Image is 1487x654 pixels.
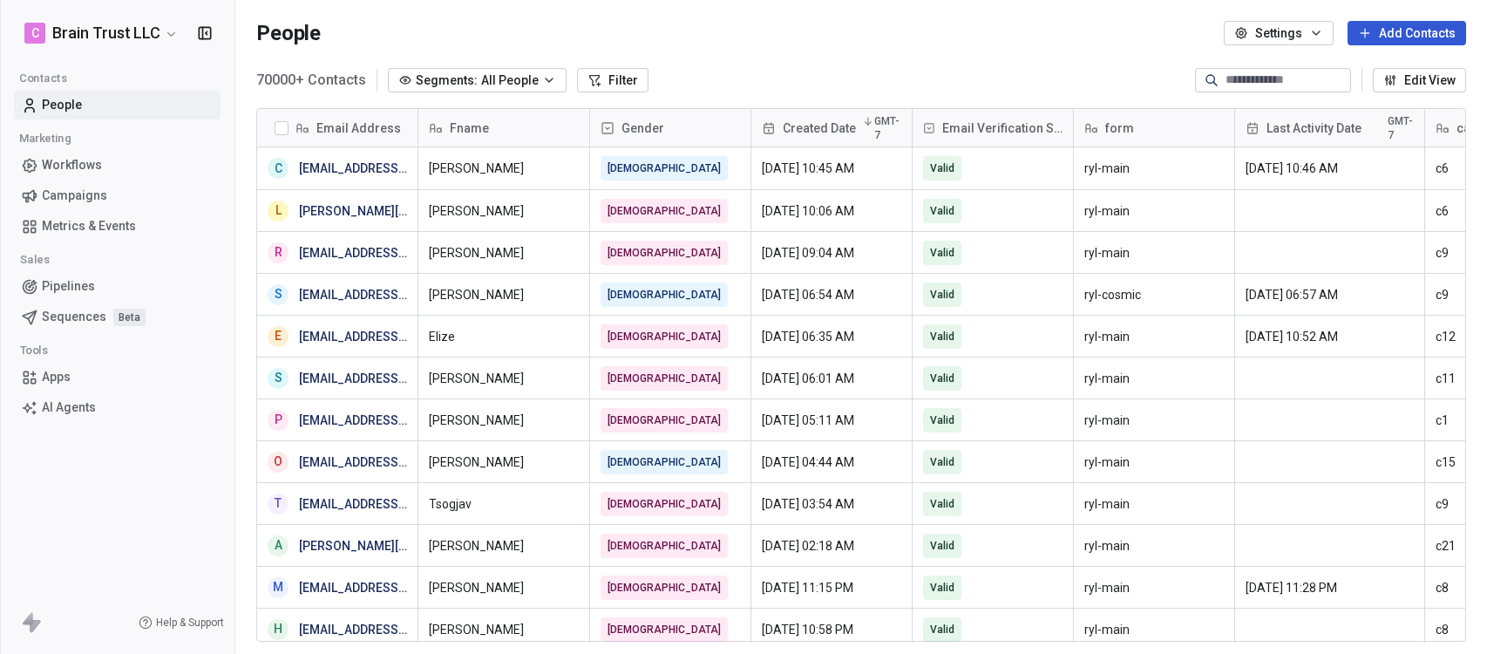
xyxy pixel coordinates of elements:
[608,370,721,387] span: [DEMOGRAPHIC_DATA]
[1266,119,1361,137] span: Last Activity Date
[256,70,366,91] span: 70000+ Contacts
[1246,286,1414,303] span: [DATE] 06:57 AM
[590,109,750,146] div: Gender
[930,160,954,177] span: Valid
[608,160,721,177] span: [DEMOGRAPHIC_DATA]
[608,579,721,596] span: [DEMOGRAPHIC_DATA]
[1235,109,1424,146] div: Last Activity DateGMT-7
[1084,286,1224,303] span: ryl-cosmic
[275,243,282,262] div: r
[1084,495,1224,513] span: ryl-main
[31,24,39,42] span: C
[429,495,579,513] span: Tsogjav
[429,328,579,345] span: Elize
[1246,328,1414,345] span: [DATE] 10:52 AM
[1246,160,1414,177] span: [DATE] 10:46 AM
[762,537,901,555] span: [DATE] 02:18 AM
[762,495,901,513] span: [DATE] 03:54 AM
[299,330,497,344] a: [EMAIL_ADDRESS][DOMAIN_NAME]
[930,621,954,638] span: Valid
[608,453,721,471] span: [DEMOGRAPHIC_DATA]
[762,202,901,220] span: [DATE] 10:06 AM
[930,495,954,513] span: Valid
[429,579,579,596] span: [PERSON_NAME]
[299,371,497,385] a: [EMAIL_ADDRESS][DOMAIN_NAME]
[274,453,282,471] div: o
[299,204,593,218] a: [PERSON_NAME][EMAIL_ADDRESS][DOMAIN_NAME]
[762,453,901,471] span: [DATE] 04:44 AM
[12,247,58,273] span: Sales
[14,212,221,241] a: Metrics & Events
[1373,68,1466,92] button: Edit View
[12,337,56,364] span: Tools
[42,96,82,114] span: People
[275,285,282,303] div: s
[42,308,106,326] span: Sequences
[274,620,282,638] div: h
[1224,21,1334,45] button: Settings
[42,399,96,417] span: AI Agents
[14,91,221,119] a: People
[14,272,221,301] a: Pipelines
[299,455,497,469] a: [EMAIL_ADDRESS][DOMAIN_NAME]
[608,328,721,345] span: [DEMOGRAPHIC_DATA]
[930,412,954,429] span: Valid
[316,119,401,137] span: Email Address
[42,277,95,296] span: Pipelines
[429,160,579,177] span: [PERSON_NAME]
[1084,579,1224,596] span: ryl-main
[429,370,579,387] span: [PERSON_NAME]
[930,328,954,345] span: Valid
[257,147,418,643] div: grid
[429,621,579,638] span: [PERSON_NAME]
[42,187,107,205] span: Campaigns
[1105,119,1134,137] span: form
[1348,21,1466,45] button: Add Contacts
[273,578,283,596] div: m
[762,244,901,262] span: [DATE] 09:04 AM
[14,393,221,422] a: AI Agents
[608,286,721,303] span: [DEMOGRAPHIC_DATA]
[930,202,954,220] span: Valid
[429,202,579,220] span: [PERSON_NAME]
[299,288,497,302] a: [EMAIL_ADDRESS][DOMAIN_NAME]
[42,156,102,174] span: Workflows
[930,370,954,387] span: Valid
[275,369,282,387] div: s
[762,621,901,638] span: [DATE] 10:58 PM
[930,453,954,471] span: Valid
[299,413,497,427] a: [EMAIL_ADDRESS][DOMAIN_NAME]
[1084,537,1224,555] span: ryl-main
[762,579,901,596] span: [DATE] 11:15 PM
[113,309,146,326] span: Beta
[275,411,282,429] div: p
[608,537,721,555] span: [DEMOGRAPHIC_DATA]
[1084,412,1224,429] span: ryl-main
[1084,244,1224,262] span: ryl-main
[930,286,954,303] span: Valid
[608,621,721,638] span: [DEMOGRAPHIC_DATA]
[42,368,71,386] span: Apps
[1084,160,1224,177] span: ryl-main
[21,18,182,48] button: CBrain Trust LLC
[608,244,721,262] span: [DEMOGRAPHIC_DATA]
[275,327,282,345] div: e
[621,119,664,137] span: Gender
[481,72,539,90] span: All People
[762,328,901,345] span: [DATE] 06:35 AM
[1074,109,1234,146] div: form
[942,119,1063,137] span: Email Verification Status
[930,579,954,596] span: Valid
[299,623,497,637] a: [EMAIL_ADDRESS][DOMAIN_NAME]
[429,286,579,303] span: [PERSON_NAME]
[1084,453,1224,471] span: ryl-main
[299,497,497,511] a: [EMAIL_ADDRESS][DOMAIN_NAME]
[608,495,721,513] span: [DEMOGRAPHIC_DATA]
[11,126,78,152] span: Marketing
[1388,114,1414,142] span: GMT-7
[275,536,282,555] div: a
[275,494,282,513] div: t
[762,160,901,177] span: [DATE] 10:45 AM
[783,119,856,137] span: Created Date
[429,453,579,471] span: [PERSON_NAME]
